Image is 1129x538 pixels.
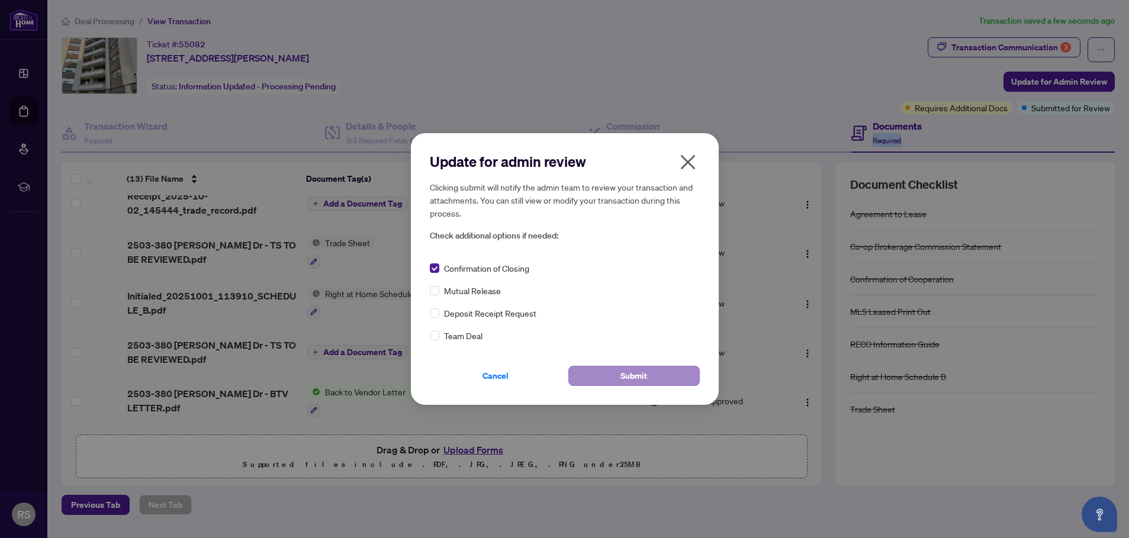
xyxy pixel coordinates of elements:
span: Deposit Receipt Request [444,307,536,320]
span: Check additional options if needed: [430,229,700,243]
button: Open asap [1082,497,1117,532]
span: close [678,153,697,172]
span: Mutual Release [444,284,501,297]
span: Confirmation of Closing [444,262,529,275]
span: Cancel [483,366,509,385]
span: Submit [620,366,647,385]
h5: Clicking submit will notify the admin team to review your transaction and attachments. You can st... [430,181,700,220]
span: Team Deal [444,329,483,342]
button: Submit [568,366,700,386]
button: Cancel [430,366,561,386]
h2: Update for admin review [430,152,700,171]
